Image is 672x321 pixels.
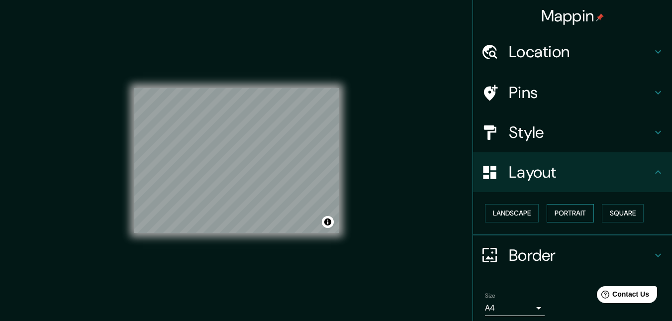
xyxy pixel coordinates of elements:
[596,13,604,21] img: pin-icon.png
[509,245,652,265] h4: Border
[485,204,539,222] button: Landscape
[509,162,652,182] h4: Layout
[473,235,672,275] div: Border
[509,122,652,142] h4: Style
[583,282,661,310] iframe: Help widget launcher
[509,42,652,62] h4: Location
[473,73,672,112] div: Pins
[473,32,672,72] div: Location
[473,112,672,152] div: Style
[473,152,672,192] div: Layout
[547,204,594,222] button: Portrait
[509,83,652,103] h4: Pins
[134,88,339,233] canvas: Map
[602,204,644,222] button: Square
[322,216,334,228] button: Toggle attribution
[485,300,545,316] div: A4
[541,6,604,26] h4: Mappin
[485,291,495,300] label: Size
